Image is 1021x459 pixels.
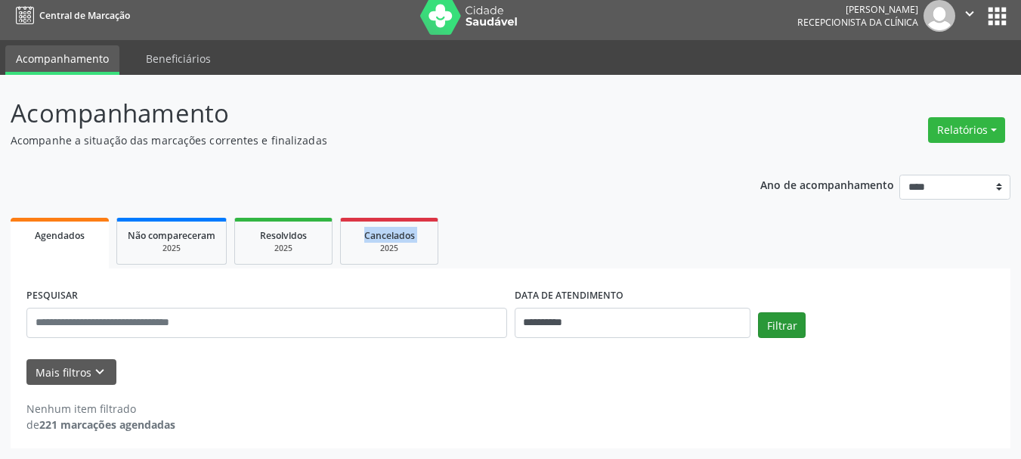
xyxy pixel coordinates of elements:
button: Mais filtroskeyboard_arrow_down [26,359,116,386]
label: DATA DE ATENDIMENTO [515,284,623,308]
p: Acompanhamento [11,95,710,132]
div: Nenhum item filtrado [26,401,175,417]
div: [PERSON_NAME] [797,3,918,16]
p: Ano de acompanhamento [760,175,894,194]
span: Não compareceram [128,229,215,242]
div: de [26,417,175,433]
span: Resolvidos [260,229,307,242]
span: Central de Marcação [39,9,130,22]
button: apps [984,3,1010,29]
span: Cancelados [364,229,415,242]
a: Acompanhamento [5,45,119,75]
label: PESQUISAR [26,284,78,308]
strong: 221 marcações agendadas [39,417,175,432]
a: Central de Marcação [11,3,130,28]
button: Relatórios [928,117,1005,143]
span: Agendados [35,229,85,242]
i: keyboard_arrow_down [91,364,108,380]
button: Filtrar [758,312,806,338]
a: Beneficiários [135,45,221,72]
i:  [961,5,978,22]
div: 2025 [351,243,427,254]
span: Recepcionista da clínica [797,16,918,29]
div: 2025 [246,243,321,254]
div: 2025 [128,243,215,254]
p: Acompanhe a situação das marcações correntes e finalizadas [11,132,710,148]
